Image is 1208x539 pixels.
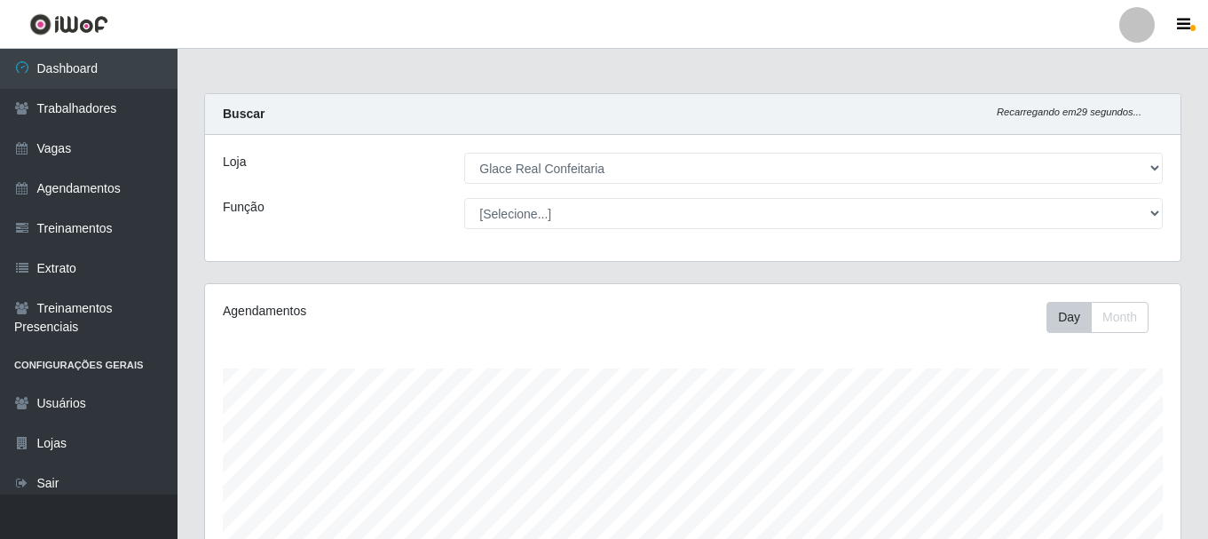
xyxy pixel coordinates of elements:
[1046,302,1149,333] div: First group
[1046,302,1092,333] button: Day
[997,107,1141,117] i: Recarregando em 29 segundos...
[223,153,246,171] label: Loja
[223,302,599,321] div: Agendamentos
[1091,302,1149,333] button: Month
[223,107,264,121] strong: Buscar
[223,198,264,217] label: Função
[29,13,108,36] img: CoreUI Logo
[1046,302,1163,333] div: Toolbar with button groups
